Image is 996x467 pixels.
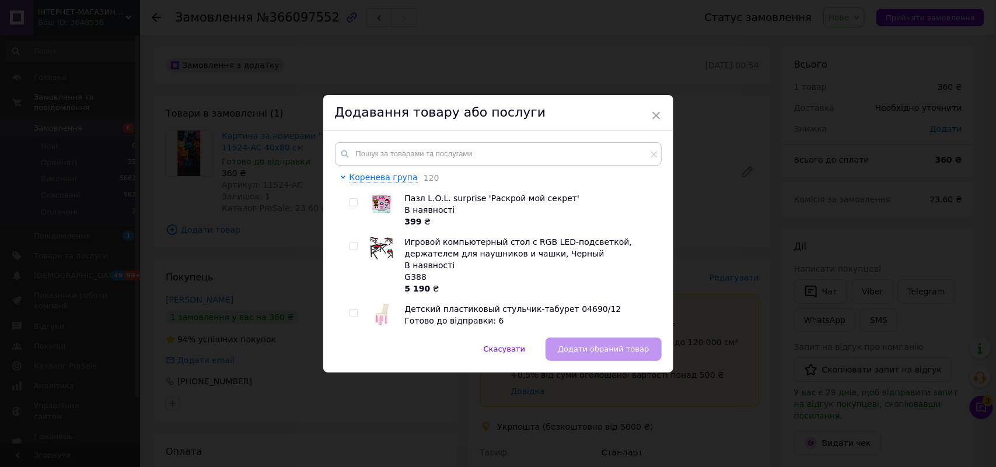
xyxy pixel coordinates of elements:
[405,204,655,216] div: В наявності
[651,106,662,125] span: ×
[335,142,662,166] input: Пошук за товарами та послугами
[405,304,621,314] span: Детский пластиковый стульчик-табурет 04690/12
[405,315,655,326] div: Готово до відправки: 6
[418,173,439,182] span: 120
[405,194,580,203] span: Пазл L.O.L. surprise 'Раскрой мой секрет'
[370,236,393,259] img: Игровой компьютерный стол с RGB LED-подсветкой, держателем для наушников и чашки, Черный
[370,193,393,215] img: Пазл L.O.L. surprise 'Раскрой мой секрет'
[370,303,393,326] img: Детский пластиковый стульчик-табурет 04690/12
[484,345,525,353] span: Скасувати
[471,338,537,361] button: Скасувати
[405,216,655,227] div: ₴
[405,259,655,271] div: В наявності
[405,284,431,293] b: 5 190
[405,283,655,294] div: ₴
[323,95,673,131] div: Додавання товару або послуги
[405,272,427,282] span: G388
[350,173,418,182] span: Коренева група
[405,217,422,226] b: 399
[405,237,632,258] span: Игровой компьютерный стол с RGB LED-подсветкой, держателем для наушников и чашки, Черный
